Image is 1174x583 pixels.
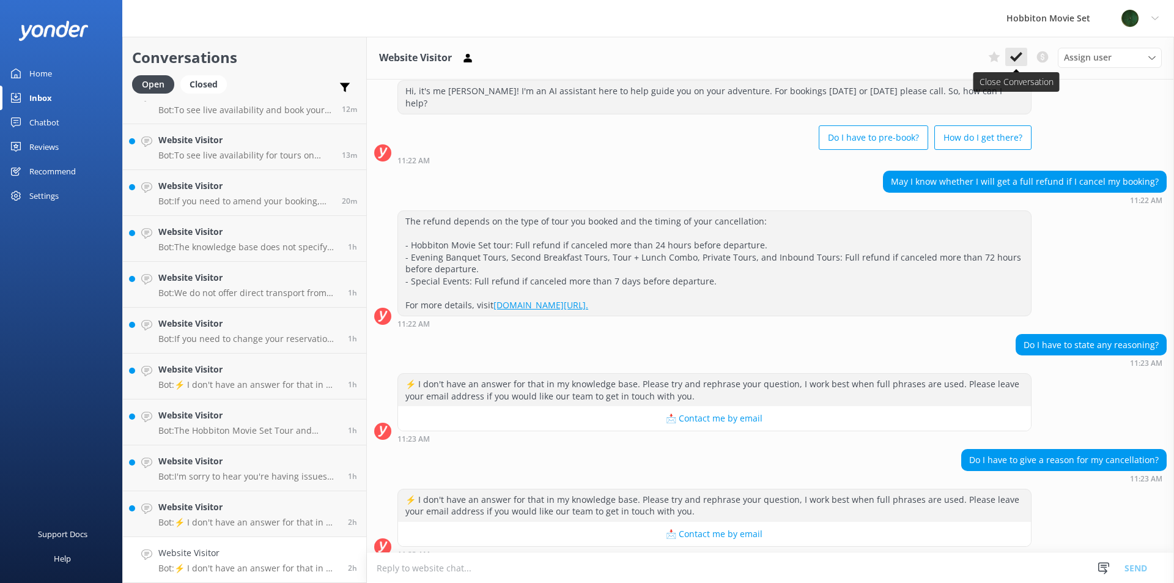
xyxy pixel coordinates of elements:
div: Home [29,61,52,86]
a: Website VisitorBot:The knowledge base does not specify the exact return time for the bus to The S... [123,216,366,262]
a: Website VisitorBot:⚡ I don't have an answer for that in my knowledge base. Please try and rephras... [123,354,366,399]
span: Sep 18 2025 11:57am (UTC +12:00) Pacific/Auckland [348,379,357,390]
h4: Website Visitor [158,133,333,147]
div: May I know whether I will get a full refund if I cancel my booking? [884,171,1166,192]
div: Help [54,546,71,571]
img: 34-1625720359.png [1121,9,1139,28]
span: Sep 18 2025 11:36am (UTC +12:00) Pacific/Auckland [348,471,357,481]
div: Sep 18 2025 11:23am (UTC +12:00) Pacific/Auckland [397,434,1032,443]
div: Sep 18 2025 11:22am (UTC +12:00) Pacific/Auckland [397,156,1032,165]
span: Sep 18 2025 12:08pm (UTC +12:00) Pacific/Auckland [348,333,357,344]
div: Hi, it's me [PERSON_NAME]! I'm an AI assistant here to help guide you on your adventure. For book... [398,81,1031,113]
strong: 11:23 AM [397,436,430,443]
div: ⚡ I don't have an answer for that in my knowledge base. Please try and rephrase your question, I ... [398,374,1031,406]
p: Bot: If you need to change your reservation date, please contact our team at [EMAIL_ADDRESS][DOMA... [158,333,339,344]
div: Open [132,75,174,94]
h2: Conversations [132,46,357,69]
div: Inbox [29,86,52,110]
p: Bot: ⚡ I don't have an answer for that in my knowledge base. Please try and rephrase your questio... [158,379,339,390]
div: Support Docs [38,522,87,546]
h4: Website Visitor [158,271,339,284]
span: Sep 18 2025 11:36am (UTC +12:00) Pacific/Auckland [348,425,357,436]
a: Website VisitorBot:To see live availability for tours on specific dates, please visit [DOMAIN_NAM... [123,124,366,170]
div: Settings [29,184,59,208]
a: [DOMAIN_NAME][URL]. [493,299,588,311]
p: Bot: The knowledge base does not specify the exact return time for the bus to The Shire's Rest on... [158,242,339,253]
p: Bot: To see live availability for tours on specific dates, please visit [DOMAIN_NAME][URL]. [158,150,333,161]
a: Website VisitorBot:We do not offer direct transport from [GEOGRAPHIC_DATA]. However, we have part... [123,262,366,308]
h4: Website Visitor [158,363,339,376]
div: Chatbot [29,110,59,135]
div: The refund depends on the type of tour you booked and the timing of your cancellation: - Hobbiton... [398,211,1031,316]
button: Do I have to pre-book? [819,125,928,150]
strong: 11:23 AM [397,551,430,559]
span: Sep 18 2025 11:23am (UTC +12:00) Pacific/Auckland [348,563,357,573]
h4: Website Visitor [158,500,339,514]
div: Sep 18 2025 11:23am (UTC +12:00) Pacific/Auckland [1016,358,1167,367]
a: Website VisitorBot:I'm sorry to hear you're having issues with the payment. If you'd like to spea... [123,445,366,491]
a: Open [132,77,180,91]
div: Recommend [29,159,76,184]
a: Website VisitorBot:To see live availability and book your Hobbiton tour, please visit [DOMAIN_NAM... [123,78,366,124]
strong: 11:22 AM [397,157,430,165]
h4: Website Visitor [158,225,339,239]
div: Reviews [29,135,59,159]
button: 📩 Contact me by email [398,406,1031,431]
span: Sep 18 2025 12:11pm (UTC +12:00) Pacific/Auckland [348,242,357,252]
p: Bot: The Hobbiton Movie Set Tour and Lunch Combo accommodates up to 40 people per group. [158,425,339,436]
p: Bot: We do not offer direct transport from [GEOGRAPHIC_DATA]. However, we have partners who provi... [158,288,339,299]
p: Bot: ⚡ I don't have an answer for that in my knowledge base. Please try and rephrase your questio... [158,563,339,574]
div: Do I have to give a reason for my cancellation? [962,450,1166,470]
div: Sep 18 2025 11:22am (UTC +12:00) Pacific/Auckland [883,196,1167,204]
a: Website VisitorBot:If you need to amend your booking, please contact our team at [EMAIL_ADDRESS][... [123,170,366,216]
div: Sep 18 2025 11:23am (UTC +12:00) Pacific/Auckland [397,550,1032,559]
strong: 11:22 AM [397,321,430,328]
h3: Website Visitor [379,50,452,66]
a: Closed [180,77,233,91]
button: 📩 Contact me by email [398,522,1031,546]
a: Website VisitorBot:The Hobbiton Movie Set Tour and Lunch Combo accommodates up to 40 people per g... [123,399,366,445]
h4: Website Visitor [158,455,339,468]
a: Website VisitorBot:⚡ I don't have an answer for that in my knowledge base. Please try and rephras... [123,491,366,537]
h4: Website Visitor [158,317,339,330]
div: Do I have to state any reasoning? [1016,335,1166,355]
p: Bot: I'm sorry to hear you're having issues with the payment. If you'd like to speak to a person ... [158,471,339,482]
div: Sep 18 2025 11:22am (UTC +12:00) Pacific/Auckland [397,319,1032,328]
img: yonder-white-logo.png [18,21,89,41]
h4: Website Visitor [158,409,339,422]
strong: 11:22 AM [1130,197,1162,204]
strong: 11:23 AM [1130,360,1162,367]
div: ⚡ I don't have an answer for that in my knowledge base. Please try and rephrase your question, I ... [398,489,1031,522]
span: Sep 18 2025 01:16pm (UTC +12:00) Pacific/Auckland [342,150,357,160]
span: Sep 18 2025 11:26am (UTC +12:00) Pacific/Auckland [348,517,357,527]
a: Website VisitorBot:If you need to change your reservation date, please contact our team at [EMAIL... [123,308,366,354]
button: How do I get there? [934,125,1032,150]
span: Assign user [1064,51,1112,64]
strong: 11:23 AM [1130,475,1162,483]
div: Assign User [1058,48,1162,67]
span: Sep 18 2025 01:17pm (UTC +12:00) Pacific/Auckland [342,104,357,114]
a: Website VisitorBot:⚡ I don't have an answer for that in my knowledge base. Please try and rephras... [123,537,366,583]
h4: Website Visitor [158,179,333,193]
p: Bot: If you need to amend your booking, please contact our team at [EMAIL_ADDRESS][DOMAIN_NAME] o... [158,196,333,207]
h4: Website Visitor [158,546,339,560]
p: Bot: To see live availability and book your Hobbiton tour, please visit [DOMAIN_NAME][URL]. [158,105,333,116]
p: Bot: ⚡ I don't have an answer for that in my knowledge base. Please try and rephrase your questio... [158,517,339,528]
span: Sep 18 2025 01:09pm (UTC +12:00) Pacific/Auckland [342,196,357,206]
div: Closed [180,75,227,94]
div: Sep 18 2025 11:23am (UTC +12:00) Pacific/Auckland [961,474,1167,483]
span: Sep 18 2025 12:10pm (UTC +12:00) Pacific/Auckland [348,288,357,298]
